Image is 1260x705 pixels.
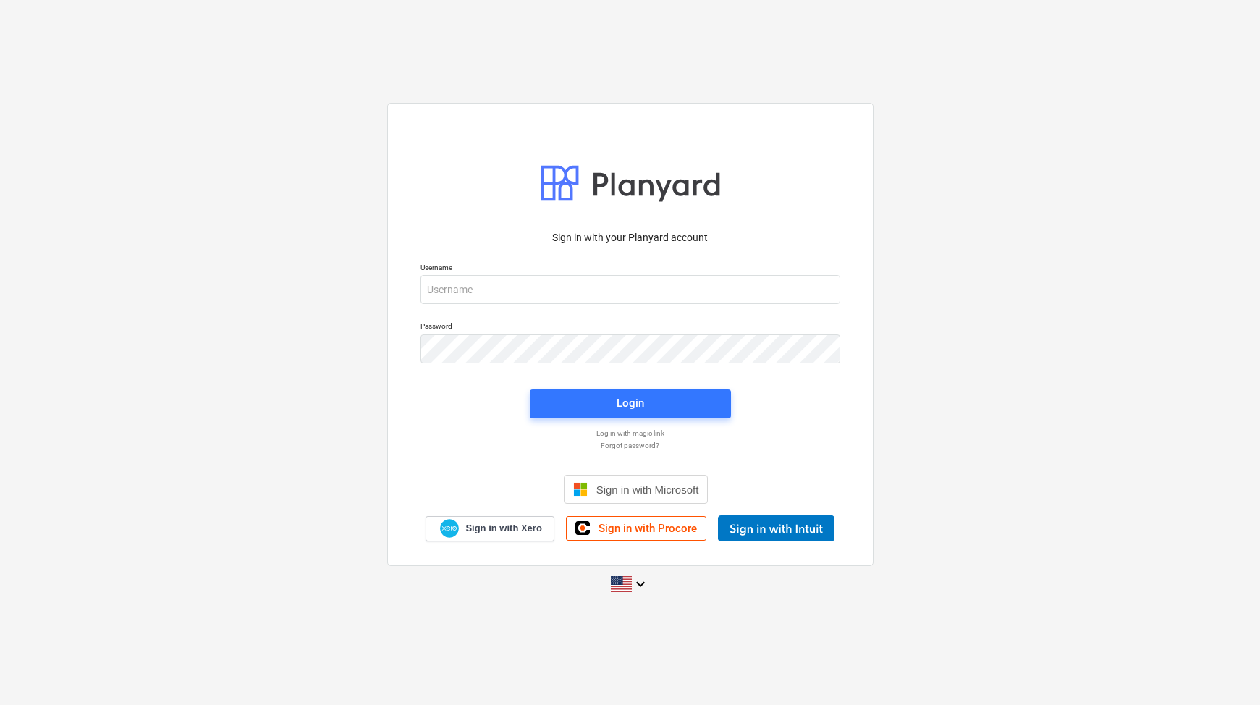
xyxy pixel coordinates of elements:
[596,484,699,496] span: Sign in with Microsoft
[420,230,840,245] p: Sign in with your Planyard account
[530,389,731,418] button: Login
[632,575,649,593] i: keyboard_arrow_down
[465,522,541,535] span: Sign in with Xero
[413,429,847,438] a: Log in with magic link
[566,516,706,541] a: Sign in with Procore
[420,275,840,304] input: Username
[573,482,588,497] img: Microsoft logo
[426,516,554,541] a: Sign in with Xero
[420,321,840,334] p: Password
[413,441,847,450] a: Forgot password?
[440,519,459,539] img: Xero logo
[599,522,697,535] span: Sign in with Procore
[420,263,840,275] p: Username
[617,394,644,413] div: Login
